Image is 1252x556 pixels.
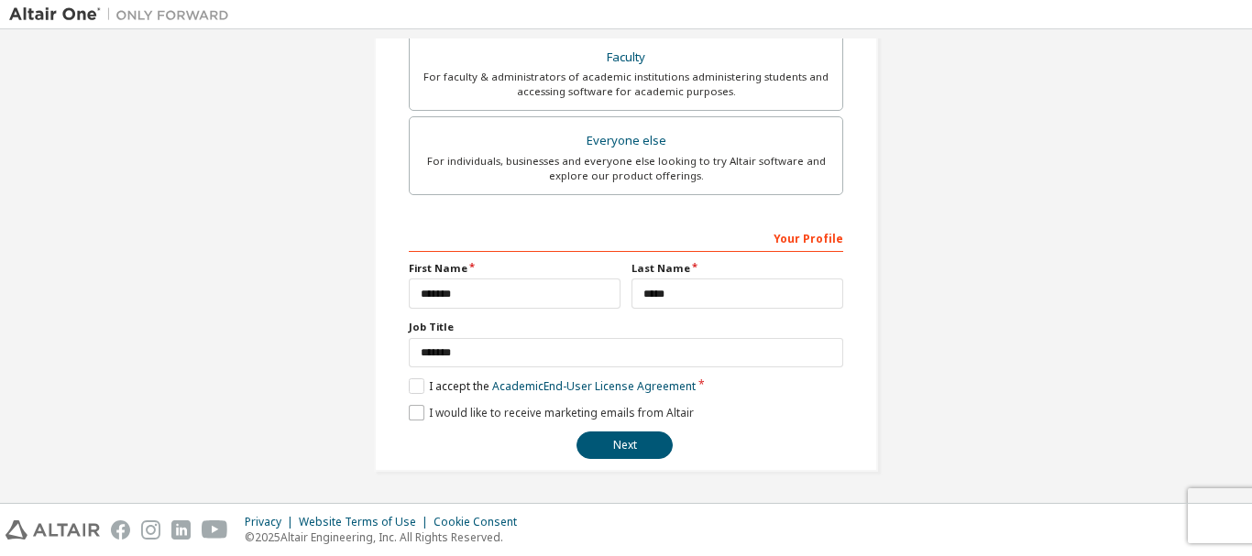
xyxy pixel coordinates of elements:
div: For faculty & administrators of academic institutions administering students and accessing softwa... [421,70,831,99]
img: Altair One [9,5,238,24]
div: Cookie Consent [434,515,528,529]
div: Faculty [421,45,831,71]
p: © 2025 Altair Engineering, Inc. All Rights Reserved. [245,529,528,545]
div: Website Terms of Use [299,515,434,529]
div: Everyone else [421,128,831,154]
a: Academic End-User License Agreement [492,378,696,394]
img: instagram.svg [141,520,160,540]
img: facebook.svg [111,520,130,540]
img: linkedin.svg [171,520,191,540]
div: Your Profile [409,223,843,252]
img: youtube.svg [202,520,228,540]
label: I accept the [409,378,696,394]
div: Privacy [245,515,299,529]
img: altair_logo.svg [5,520,100,540]
label: Job Title [409,320,843,334]
label: First Name [409,261,621,276]
div: For individuals, businesses and everyone else looking to try Altair software and explore our prod... [421,154,831,183]
label: I would like to receive marketing emails from Altair [409,405,694,420]
button: Next [577,431,673,459]
label: Last Name [631,261,843,276]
